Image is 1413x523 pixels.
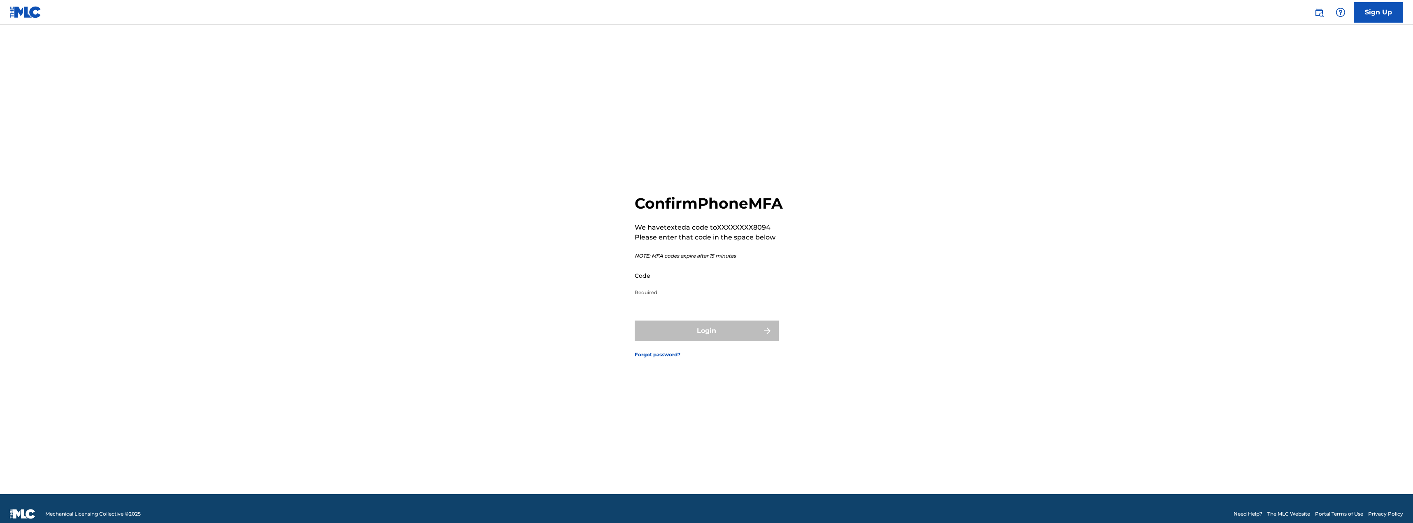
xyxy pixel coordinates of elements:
a: Privacy Policy [1368,510,1403,518]
a: Public Search [1311,4,1327,21]
p: Required [635,289,774,296]
p: We have texted a code to XXXXXXXX8094 [635,223,783,232]
h2: Confirm Phone MFA [635,194,783,213]
p: NOTE: MFA codes expire after 15 minutes [635,252,783,260]
a: Portal Terms of Use [1315,510,1363,518]
a: The MLC Website [1267,510,1310,518]
img: logo [10,509,35,519]
div: Help [1332,4,1349,21]
a: Sign Up [1354,2,1403,23]
a: Need Help? [1234,510,1262,518]
span: Mechanical Licensing Collective © 2025 [45,510,141,518]
img: help [1336,7,1345,17]
p: Please enter that code in the space below [635,232,783,242]
img: search [1314,7,1324,17]
a: Forgot password? [635,351,680,358]
img: MLC Logo [10,6,42,18]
